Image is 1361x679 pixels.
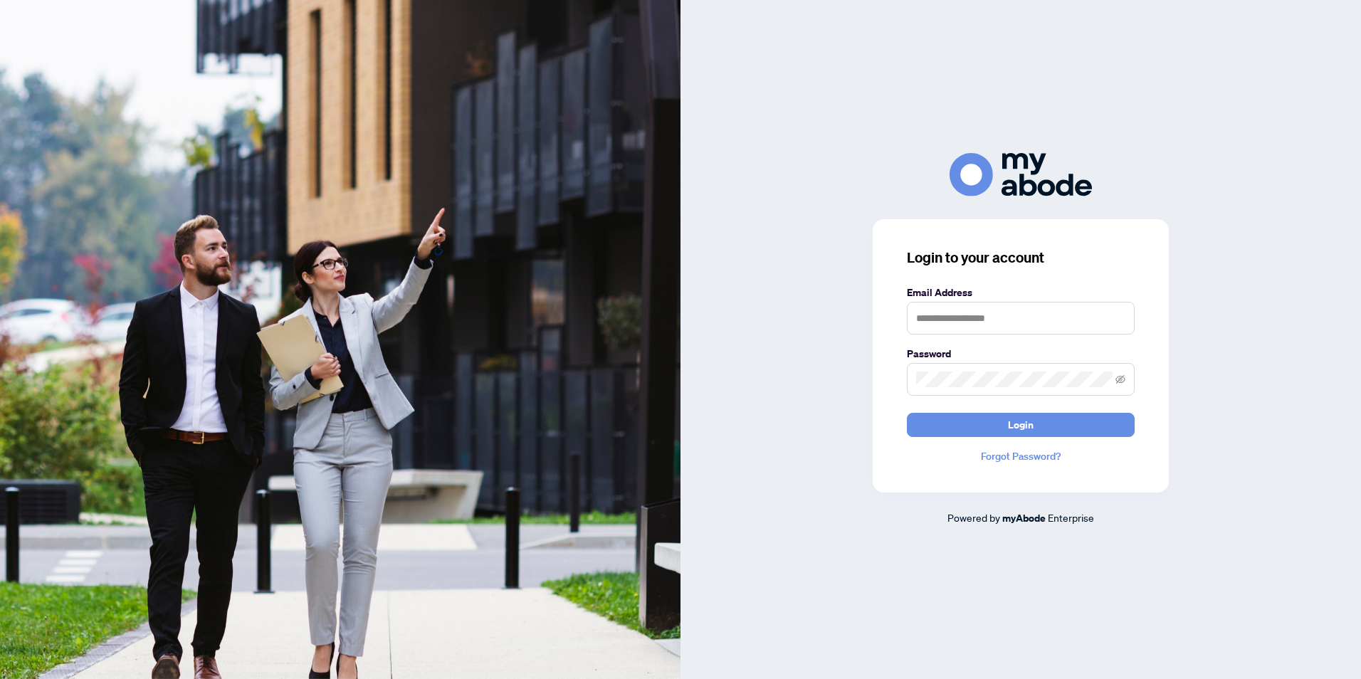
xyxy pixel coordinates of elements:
label: Email Address [907,285,1135,300]
a: Forgot Password? [907,448,1135,464]
span: Powered by [947,511,1000,524]
a: myAbode [1002,510,1046,526]
span: Enterprise [1048,511,1094,524]
h3: Login to your account [907,248,1135,268]
span: Login [1008,414,1034,436]
button: Login [907,413,1135,437]
img: ma-logo [950,153,1092,196]
span: eye-invisible [1115,374,1125,384]
label: Password [907,346,1135,362]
